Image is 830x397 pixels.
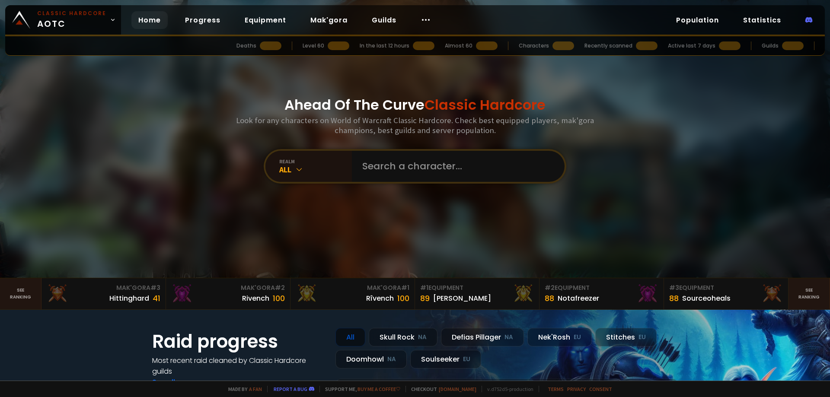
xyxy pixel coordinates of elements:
a: Guilds [365,11,403,29]
div: Mak'Gora [296,283,409,292]
small: EU [574,333,581,342]
div: 88 [669,292,679,304]
a: Buy me a coffee [358,386,400,392]
small: Classic Hardcore [37,10,106,17]
div: Characters [519,42,549,50]
div: Soulseeker [410,350,481,368]
div: Nek'Rosh [527,328,592,346]
div: Skull Rock [369,328,437,346]
a: Mak'Gora#2Rivench100 [166,278,290,309]
span: v. d752d5 - production [482,386,533,392]
div: Mak'Gora [47,283,160,292]
span: Classic Hardcore [425,95,546,114]
h4: Most recent raid cleaned by Classic Hardcore guilds [152,355,325,377]
span: Made by [223,386,262,392]
a: Equipment [238,11,293,29]
a: Population [669,11,726,29]
a: Privacy [567,386,586,392]
small: NA [418,333,427,342]
a: #2Equipment88Notafreezer [539,278,664,309]
a: Report a bug [274,386,307,392]
div: Guilds [762,42,779,50]
div: 100 [397,292,409,304]
div: Deaths [236,42,256,50]
div: Rîvench [366,293,394,304]
small: NA [387,355,396,364]
small: NA [504,333,513,342]
small: EU [463,355,470,364]
div: 88 [545,292,554,304]
h1: Raid progress [152,328,325,355]
div: Almost 60 [445,42,472,50]
a: Classic HardcoreAOTC [5,5,121,35]
div: Rivench [242,293,269,304]
div: Mak'Gora [171,283,285,292]
div: 41 [153,292,160,304]
a: Consent [589,386,612,392]
span: Support me, [319,386,400,392]
div: Equipment [545,283,658,292]
div: Notafreezer [558,293,599,304]
span: # 3 [150,283,160,292]
a: Progress [178,11,227,29]
a: Mak'Gora#1Rîvench100 [290,278,415,309]
div: [PERSON_NAME] [433,293,491,304]
div: Equipment [420,283,534,292]
a: #1Equipment89[PERSON_NAME] [415,278,539,309]
div: Hittinghard [109,293,149,304]
a: Seeranking [788,278,830,309]
div: realm [279,158,352,165]
span: # 1 [401,283,409,292]
a: #3Equipment88Sourceoheals [664,278,788,309]
a: Terms [548,386,564,392]
span: # 1 [420,283,428,292]
div: In the last 12 hours [360,42,409,50]
a: Mak'Gora#3Hittinghard41 [41,278,166,309]
div: All [279,165,352,175]
input: Search a character... [357,151,554,182]
div: Level 60 [303,42,324,50]
div: Defias Pillager [441,328,524,346]
div: 89 [420,292,430,304]
span: # 3 [669,283,679,292]
div: Equipment [669,283,783,292]
div: All [335,328,365,346]
a: a fan [249,386,262,392]
a: [DOMAIN_NAME] [439,386,476,392]
div: 100 [273,292,285,304]
div: Active last 7 days [668,42,715,50]
span: AOTC [37,10,106,30]
a: Statistics [736,11,788,29]
a: See all progress [152,377,208,387]
h3: Look for any characters on World of Warcraft Classic Hardcore. Check best equipped players, mak'g... [233,115,597,135]
a: Mak'gora [303,11,354,29]
div: Stitches [595,328,657,346]
span: Checkout [405,386,476,392]
span: # 2 [545,283,555,292]
div: Recently scanned [584,42,632,50]
span: # 2 [275,283,285,292]
h1: Ahead Of The Curve [284,95,546,115]
div: Sourceoheals [682,293,731,304]
a: Home [131,11,168,29]
small: EU [638,333,646,342]
div: Doomhowl [335,350,407,368]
